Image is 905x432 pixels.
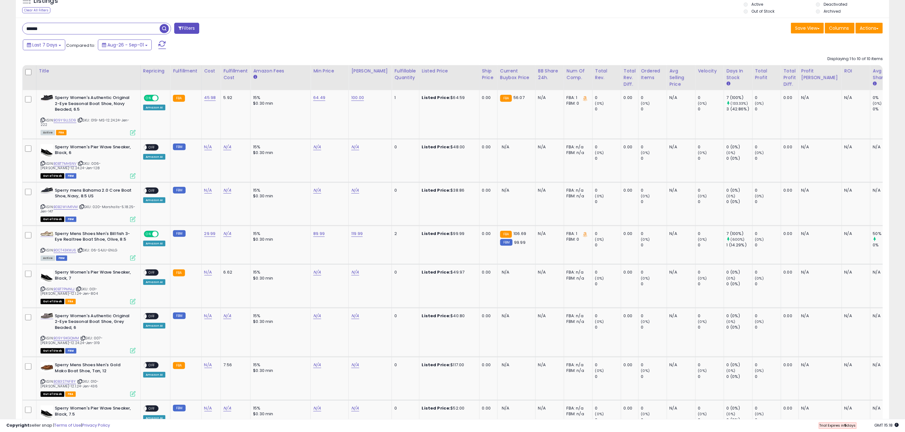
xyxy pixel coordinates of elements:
small: (0%) [698,276,707,281]
div: 0 [641,231,667,237]
div: 0 [641,106,667,112]
small: Avg BB Share. [873,81,877,87]
small: FBA [500,231,512,238]
small: FBA [173,269,185,276]
span: All listings that are currently out of stock and unavailable for purchase on Amazon [41,173,64,179]
div: $0.30 min [253,275,306,281]
small: (0%) [698,101,707,106]
div: N/A [801,144,837,150]
span: | SKU: 020-Marshalls-5.18.25-Jen-147 [41,204,136,214]
img: 31yB9j85hgL._SL40_.jpg [41,95,53,101]
small: (0%) [727,276,736,281]
div: Fulfillable Quantity [394,68,416,81]
div: N/A [844,188,865,193]
div: 0.00 [482,269,493,275]
div: Total Profit [755,68,778,81]
div: 0.00 [624,269,634,275]
small: (0%) [595,150,604,155]
small: (0%) [755,101,764,106]
small: (133.33%) [731,101,748,106]
div: [PERSON_NAME] [351,68,389,74]
a: N/A [223,231,231,237]
div: ROI [844,68,868,74]
div: 0.00 [482,188,493,193]
span: ON [144,96,152,101]
small: (0%) [755,276,764,281]
div: 7 (100%) [727,231,752,237]
div: 0 [755,281,781,287]
a: N/A [351,269,359,275]
span: FBA [65,299,76,304]
small: (0%) [595,194,604,199]
div: 0.00 [624,144,634,150]
a: N/A [204,313,212,319]
img: 41n6i9TVR3L._SL40_.jpg [41,269,53,282]
div: 15% [253,188,306,193]
div: Current Buybox Price [500,68,533,81]
div: Amazon AI [143,105,165,110]
div: 0 (0%) [727,144,752,150]
div: Fulfillment Cost [223,68,248,81]
div: 3 (42.86%) [727,106,752,112]
div: N/A [670,95,691,101]
a: 100.00 [351,95,364,101]
div: N/A [873,188,894,193]
div: 0 [595,281,621,287]
div: 15% [253,231,306,237]
small: FBM [173,230,185,237]
div: $0.30 min [253,150,306,156]
small: FBA [500,95,512,102]
div: N/A [670,231,691,237]
div: FBA: 1 [567,95,588,101]
div: 0 [595,188,621,193]
small: FBM [173,312,185,319]
small: (0%) [641,276,650,281]
span: OFF [147,270,157,275]
img: 318rBWsbw5L._SL40_.jpg [41,231,53,237]
div: 0 [698,281,724,287]
div: 5.92 [223,95,245,101]
div: FBM: 0 [567,101,588,106]
div: N/A [801,231,837,237]
span: Compared to: [66,42,95,48]
div: FBA: n/a [567,144,588,150]
div: N/A [801,269,837,275]
div: FBM: n/a [567,150,588,156]
span: All listings currently available for purchase on Amazon [41,130,55,135]
small: (0%) [698,237,707,242]
div: 0 [641,281,667,287]
div: N/A [538,95,559,101]
a: 29.99 [204,231,216,237]
div: 0.00 [482,95,493,101]
div: 0 [641,95,667,101]
div: N/A [538,231,559,237]
span: ON [144,231,152,237]
small: (0%) [641,194,650,199]
b: Listed Price: [422,144,451,150]
div: FBA: n/a [567,188,588,193]
span: | SKU: 006-[PERSON_NAME]-12.24.24-Jen-128 [41,161,101,170]
div: 0 (0%) [727,281,752,287]
div: Clear All Filters [22,7,50,13]
a: N/A [204,144,212,150]
div: N/A [873,144,894,150]
a: N/A [351,405,359,411]
div: 0 [595,269,621,275]
div: 0 [755,156,781,161]
a: N/A [223,313,231,319]
div: 0 [755,106,781,112]
a: 119.99 [351,231,363,237]
div: 0 [755,242,781,248]
a: B0BT7MH5NV [54,161,77,166]
b: Sperry Mens Shoes Men's Billfish 3-Eye Realtree Boat Shoe, Olive, 8.5 [55,231,132,244]
a: B0B3S7NF8Y [54,379,76,384]
a: N/A [204,187,212,194]
div: N/A [844,269,865,275]
div: FBM: n/a [567,193,588,199]
div: 0 [698,199,724,205]
div: 0 (0%) [727,199,752,205]
small: (0%) [641,237,650,242]
div: Displaying 1 to 10 of 10 items [827,56,883,62]
span: FBA [56,130,67,135]
a: N/A [204,362,212,368]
